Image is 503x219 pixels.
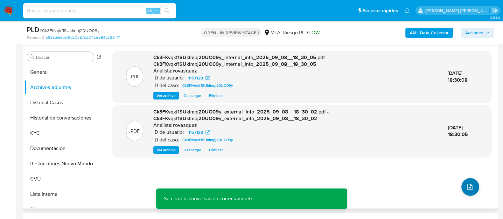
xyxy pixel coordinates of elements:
[147,8,152,14] span: Alt
[160,6,173,15] button: search-icon
[201,28,261,37] p: OPEN - IN REVIEW STAGE I
[153,82,179,89] p: ID del caso:
[153,54,328,68] span: Ck3FKvqkf1SUklmpj20UO09y_internal_info_2025_09_08__18_30_05.pdf - Ck3FKvqkf1SUklmpj20UO09y_intern...
[156,8,157,14] span: s
[24,171,104,187] button: CVU
[153,137,179,143] p: ID del caso:
[206,146,226,154] button: Eliminar
[309,29,319,36] span: LOW
[180,82,235,89] a: Ck3FKvqkf1SUklmpj20UO09y
[45,35,120,40] a: 5833defebaf9c20a87d204a5584c268f
[157,147,176,153] span: Ver archivo
[283,29,319,36] span: Riesgo PLD:
[490,15,500,20] span: 3.158.0
[209,147,223,153] span: Eliminar
[182,82,233,89] span: Ck3FKvqkf1SUklmpj20UO09y
[24,80,104,95] button: Archivos adjuntos
[24,202,104,217] button: Direcciones
[173,122,197,128] h6: rovasquez
[24,156,104,171] button: Restricciones Nuevo Mundo
[27,24,39,35] b: PLD
[153,146,179,154] button: Ver archivo
[23,7,176,15] input: Buscar usuario o caso...
[184,147,201,153] span: Descargar
[461,178,479,196] button: upload-file
[153,75,184,81] p: ID de usuario:
[24,65,104,80] button: General
[184,92,201,99] span: Descargar
[96,54,101,61] button: Volver al orden por defecto
[448,124,468,138] span: [DATE] 18:30:05
[30,54,35,59] button: Buscar
[153,68,172,74] p: Analista:
[410,28,449,38] b: AML Data Collector
[188,74,203,82] span: 1157128
[129,128,140,135] p: .PDF
[180,146,204,154] button: Descargar
[188,128,203,136] span: 1157128
[156,188,260,209] p: Se cerró la conversación correctamente
[27,35,44,40] b: Person ID
[185,74,214,82] a: 1157128
[405,28,453,38] button: AML Data Collector
[24,110,104,126] button: Historial de conversaciones
[129,73,140,80] p: .PDF
[425,8,490,14] p: roxana.vasquez@mercadolibre.com
[185,128,214,136] a: 1157128
[173,68,197,74] h6: rovasquez
[36,54,91,60] input: Buscar
[362,7,398,14] span: Accesos rápidos
[180,92,204,99] button: Descargar
[153,129,184,135] p: ID de usuario:
[492,7,498,14] a: Salir
[206,92,226,99] button: Eliminar
[465,28,483,38] span: Acciones
[24,95,104,110] button: Historial Casos
[39,27,100,34] span: # Ck3FKvqkf1SUklmpj20UO09y
[209,92,223,99] span: Eliminar
[461,28,494,38] button: Acciones
[264,29,280,36] div: MLA
[448,70,468,84] span: [DATE] 18:30:08
[182,136,233,144] span: Ck3FKvqkf1SUklmpj20UO09y
[153,108,329,122] span: Ck3FKvqkf1SUklmpj20UO09y_external_info_2025_09_08__18_30_02.pdf - Ck3FKvqkf1SUklmpj20UO09y_extern...
[180,136,235,144] a: Ck3FKvqkf1SUklmpj20UO09y
[24,126,104,141] button: KYC
[157,92,176,99] span: Ver archivo
[404,8,410,13] a: Notificaciones
[153,92,179,99] button: Ver archivo
[153,122,172,128] p: Analista:
[24,187,104,202] button: Lista Interna
[24,141,104,156] button: Documentación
